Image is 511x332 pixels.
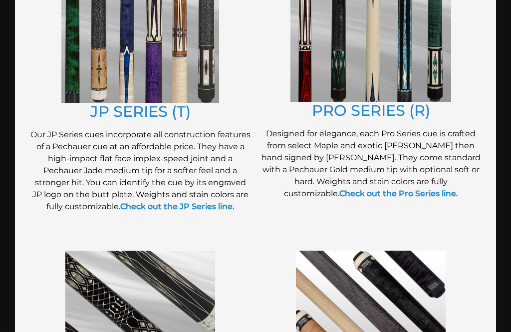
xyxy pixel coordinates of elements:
[90,102,191,121] a: JP SERIES (T)
[120,202,235,211] a: Check out the JP Series line.
[260,128,481,200] p: Designed for elegance, each Pro Series cue is crafted from select Maple and exotic [PERSON_NAME] ...
[339,189,458,198] a: Check out the Pro Series line.
[30,129,251,213] p: Our JP Series cues incorporate all construction features of a Pechauer cue at an affordable price...
[312,101,430,120] a: PRO SERIES (R)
